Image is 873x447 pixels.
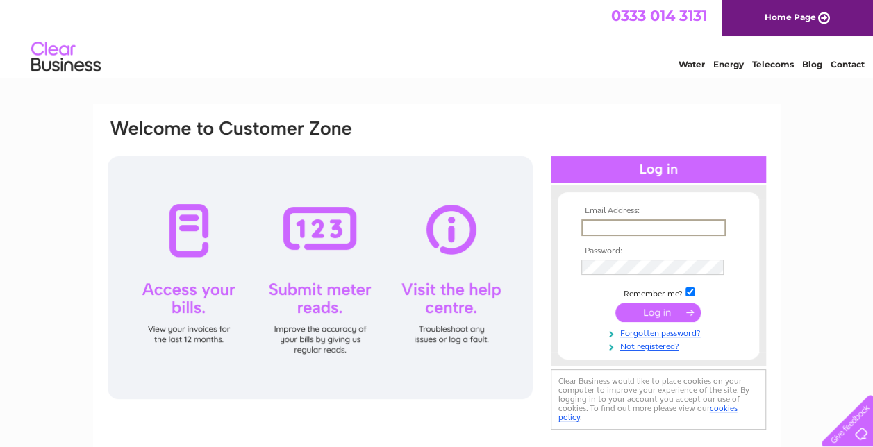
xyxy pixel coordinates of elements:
[802,59,822,69] a: Blog
[578,285,739,299] td: Remember me?
[578,206,739,216] th: Email Address:
[31,36,101,78] img: logo.png
[752,59,794,69] a: Telecoms
[831,59,865,69] a: Contact
[713,59,744,69] a: Energy
[611,7,707,24] a: 0333 014 3131
[578,246,739,256] th: Password:
[109,8,765,67] div: Clear Business is a trading name of Verastar Limited (registered in [GEOGRAPHIC_DATA] No. 3667643...
[615,303,701,322] input: Submit
[679,59,705,69] a: Water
